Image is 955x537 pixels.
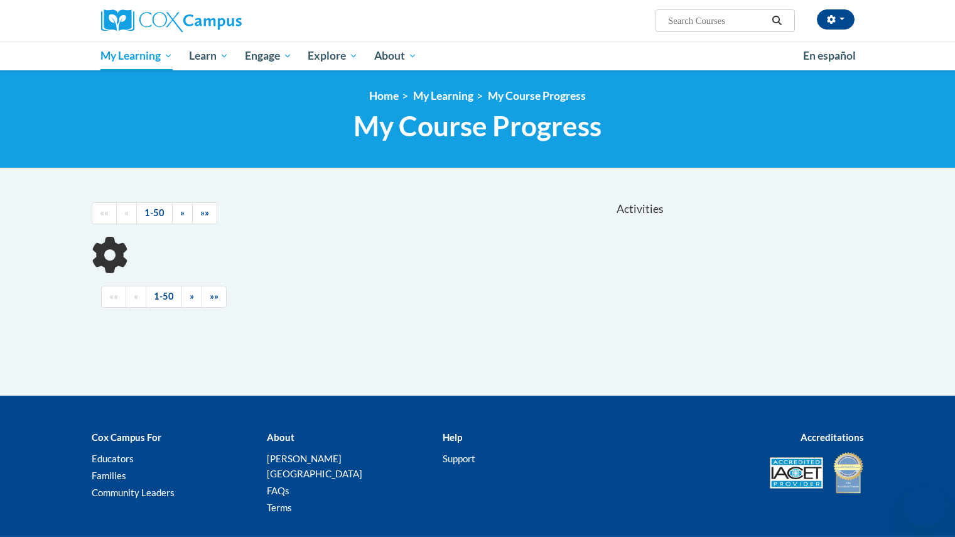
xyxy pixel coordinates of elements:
[374,48,417,63] span: About
[101,286,126,308] a: Begining
[817,9,855,30] button: Account Settings
[801,431,864,443] b: Accreditations
[126,286,146,308] a: Previous
[92,202,117,224] a: Begining
[267,453,362,479] a: [PERSON_NAME][GEOGRAPHIC_DATA]
[109,291,118,301] span: ««
[267,485,289,496] a: FAQs
[795,43,864,69] a: En español
[192,202,217,224] a: End
[82,41,873,70] div: Main menu
[267,502,292,513] a: Terms
[667,13,767,28] input: Search Courses
[833,451,864,495] img: IDA® Accredited
[134,291,138,301] span: «
[770,457,823,489] img: Accredited IACET® Provider
[92,470,126,481] a: Families
[181,41,237,70] a: Learn
[308,48,358,63] span: Explore
[803,49,856,62] span: En español
[299,41,366,70] a: Explore
[101,9,340,32] a: Cox Campus
[353,109,602,143] span: My Course Progress
[100,48,173,63] span: My Learning
[189,48,229,63] span: Learn
[100,207,109,218] span: ««
[92,453,134,464] a: Educators
[413,89,473,102] a: My Learning
[172,202,193,224] a: Next
[202,286,227,308] a: End
[905,487,945,527] iframe: Button to launch messaging window
[366,41,425,70] a: About
[767,13,786,28] button: Search
[488,89,586,102] a: My Course Progress
[617,202,664,216] span: Activities
[101,9,242,32] img: Cox Campus
[237,41,300,70] a: Engage
[146,286,182,308] a: 1-50
[92,487,175,498] a: Community Leaders
[93,41,181,70] a: My Learning
[116,202,137,224] a: Previous
[124,207,129,218] span: «
[136,202,173,224] a: 1-50
[190,291,194,301] span: »
[369,89,399,102] a: Home
[200,207,209,218] span: »»
[443,431,462,443] b: Help
[443,453,475,464] a: Support
[245,48,292,63] span: Engage
[92,431,161,443] b: Cox Campus For
[210,291,219,301] span: »»
[267,431,294,443] b: About
[180,207,185,218] span: »
[181,286,202,308] a: Next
